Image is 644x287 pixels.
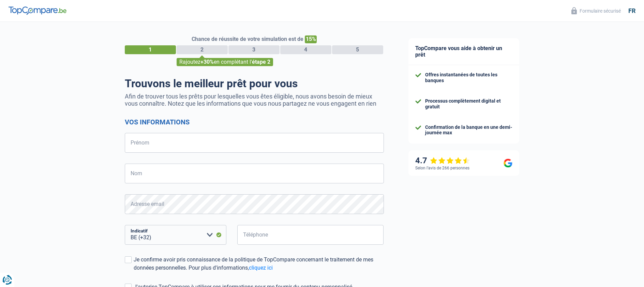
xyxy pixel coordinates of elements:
div: 2 [177,45,228,54]
img: TopCompare Logo [9,6,66,15]
div: Processus complètement digital et gratuit [425,98,512,110]
div: fr [628,7,635,15]
div: Offres instantanées de toutes les banques [425,72,512,84]
h1: Trouvons le meilleur prêt pour vous [125,77,384,90]
h2: Vos informations [125,118,384,126]
span: Chance de réussite de votre simulation est de [192,36,303,42]
div: 5 [332,45,383,54]
div: 4 [280,45,331,54]
input: 401020304 [237,225,384,245]
div: 4.7 [415,156,470,166]
div: 3 [228,45,280,54]
span: +30% [200,59,214,65]
div: Selon l’avis de 266 personnes [415,166,469,170]
button: Formulaire sécurisé [567,5,625,16]
span: 15% [305,35,317,43]
span: étape 2 [252,59,270,65]
a: cliquez ici [249,265,273,271]
div: Confirmation de la banque en une demi-journée max [425,124,512,136]
p: Afin de trouver tous les prêts pour lesquelles vous êtes éligible, nous avons besoin de mieux vou... [125,93,384,107]
div: TopCompare vous aide à obtenir un prêt [408,38,519,65]
div: 1 [125,45,176,54]
div: Rajoutez en complétant l' [177,58,273,66]
div: Je confirme avoir pris connaissance de la politique de TopCompare concernant le traitement de mes... [134,256,384,272]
